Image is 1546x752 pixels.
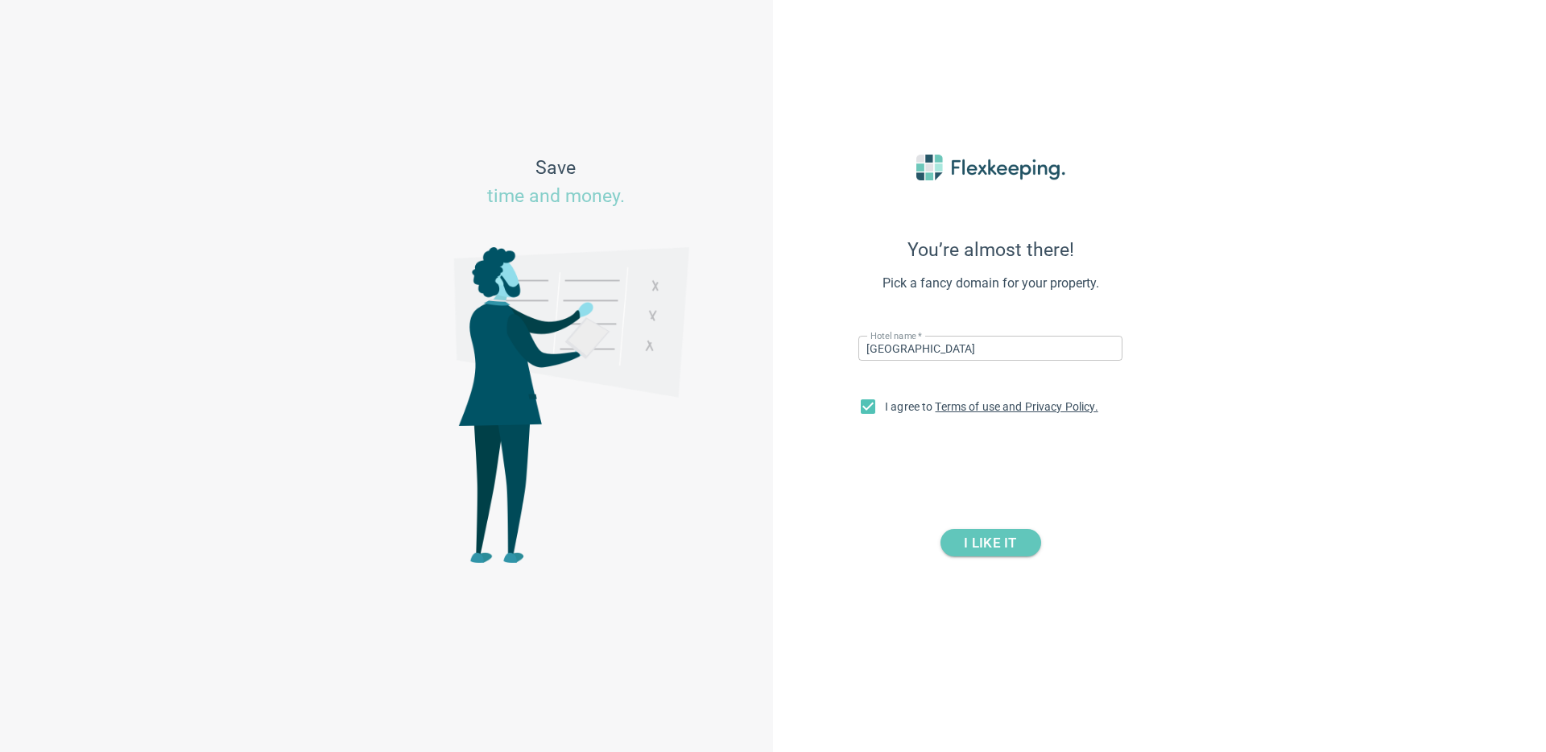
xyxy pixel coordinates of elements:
[940,529,1041,556] button: I LIKE IT
[885,400,1098,413] span: I agree to
[935,400,1097,413] a: Terms of use and Privacy Policy.
[487,185,625,207] span: time and money.
[813,239,1168,261] span: You’re almost there!
[487,155,625,211] span: Save
[964,529,1016,556] span: I LIKE IT
[813,274,1168,293] span: Pick a fancy domain for your property.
